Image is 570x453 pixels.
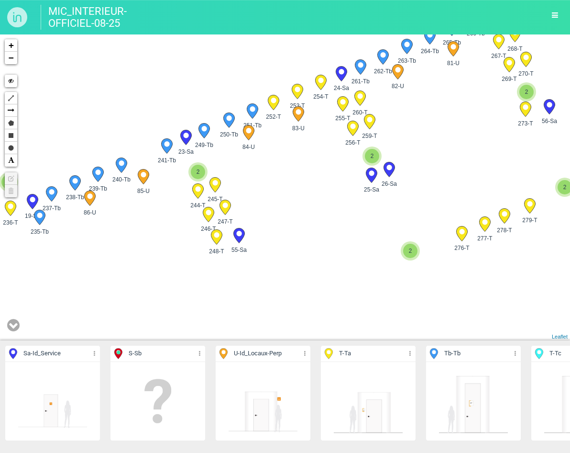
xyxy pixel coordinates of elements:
[109,175,134,184] span: 240-Tb
[186,201,210,210] span: 244-T
[17,366,88,437] img: 113736760203.png
[359,185,384,194] span: 25-Sa
[1,175,16,189] span: 3
[27,227,52,236] span: 235-Tb
[5,154,17,167] a: Text
[371,67,395,76] span: 262-Tb
[122,366,193,437] img: empty.png
[472,234,497,243] span: 277-T
[129,349,142,358] span: S - Sb
[549,349,561,358] span: T - Tc
[438,366,509,437] img: 070754392476.png
[333,366,404,437] img: 070754392477.png
[357,132,382,140] span: 259-T
[213,217,238,226] span: 247-T
[286,124,311,133] span: 83-U
[492,226,517,235] span: 278-T
[395,57,419,65] span: 263-Tb
[236,143,261,151] span: 84-U
[308,92,333,101] span: 254-T
[240,121,265,130] span: 251-Tb
[86,184,110,193] span: 239-Tb
[63,193,88,202] span: 238-Tb
[514,69,538,78] span: 270-T
[39,204,64,213] span: 237-Tb
[131,187,156,195] span: 85-U
[227,246,252,254] span: 55-Sa
[191,165,205,179] span: 2
[449,244,474,252] span: 276-T
[5,185,17,197] a: No layers to delete
[517,216,542,225] span: 279-T
[497,75,522,83] span: 269-T
[365,149,379,163] span: 2
[5,117,17,129] a: Polygon
[486,52,511,60] span: 267-T
[154,156,179,165] span: 241-Tb
[5,172,17,185] a: No layers to edit
[5,52,17,64] a: Zoom out
[340,138,365,147] span: 256-T
[5,142,17,154] a: Circle
[174,147,198,156] span: 23-Sa
[503,45,527,53] span: 268-T
[204,247,229,256] span: 248-T
[5,129,17,142] a: Rectangle
[339,349,351,358] span: T - Ta
[41,5,136,30] p: MIC_INTERIEUR-OFFICIEL-08-25
[552,334,568,340] a: Leaflet
[234,349,282,358] span: U - Id_Locaux-Perp
[330,114,355,123] span: 255-T
[537,117,562,125] span: 56-Sa
[444,349,460,358] span: Tb - Tb
[439,38,464,47] span: 265-Tb
[196,225,221,233] span: 246-T
[203,195,228,204] span: 245-T
[329,84,354,92] span: 24-Sa
[5,39,17,52] a: Zoom in
[519,85,534,99] span: 2
[5,104,17,117] a: Arrow
[348,108,373,117] span: 260-T
[285,102,310,110] span: 253-T
[23,349,61,358] span: Sa - Id_Service
[417,47,442,56] span: 264-Tb
[228,366,298,437] img: 114826134325.png
[261,113,286,121] span: 252-T
[217,130,241,139] span: 250-Tb
[385,82,410,91] span: 82-U
[403,244,417,258] span: 2
[192,141,217,149] span: 249-Tb
[348,77,373,86] span: 261-Tb
[77,208,102,217] span: 86-U
[441,59,466,68] span: 81-U
[5,92,17,104] a: Polyline
[513,119,538,128] span: 273-T
[377,180,402,188] span: 26-Sa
